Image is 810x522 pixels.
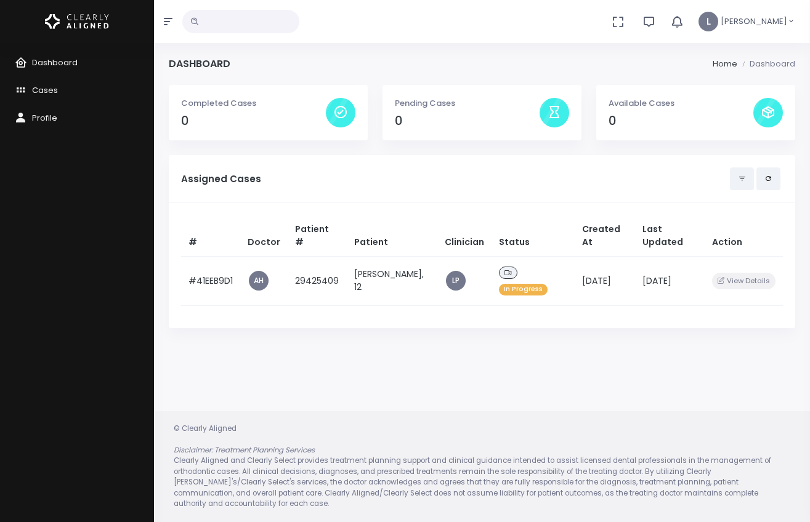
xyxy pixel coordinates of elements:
[699,12,718,31] span: L
[635,215,704,257] th: Last Updated
[32,112,57,124] span: Profile
[395,114,540,128] h4: 0
[161,424,803,510] div: © Clearly Aligned Clearly Aligned and Clearly Select provides treatment planning support and clin...
[437,215,492,257] th: Clinician
[181,215,240,257] th: #
[642,275,671,287] span: [DATE]
[609,97,753,110] p: Available Cases
[446,271,466,291] a: LP
[174,445,315,455] em: Disclaimer: Treatment Planning Services
[45,9,109,34] img: Logo Horizontal
[32,57,78,68] span: Dashboard
[181,174,730,185] h5: Assigned Cases
[181,256,240,305] td: #41EEB9D1
[288,215,347,257] th: Patient #
[492,215,575,257] th: Status
[705,215,783,257] th: Action
[347,256,437,305] td: [PERSON_NAME], 12
[721,15,787,28] span: [PERSON_NAME]
[288,256,347,305] td: 29425409
[499,284,548,295] span: In Progress
[713,58,737,70] li: Home
[169,58,230,70] h4: Dashboard
[249,271,269,291] a: AH
[712,273,776,289] button: View Details
[609,114,753,128] h4: 0
[575,215,636,257] th: Created At
[240,215,288,257] th: Doctor
[582,275,611,287] span: [DATE]
[737,58,795,70] li: Dashboard
[181,114,326,128] h4: 0
[395,97,540,110] p: Pending Cases
[32,84,58,96] span: Cases
[347,215,437,257] th: Patient
[181,97,326,110] p: Completed Cases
